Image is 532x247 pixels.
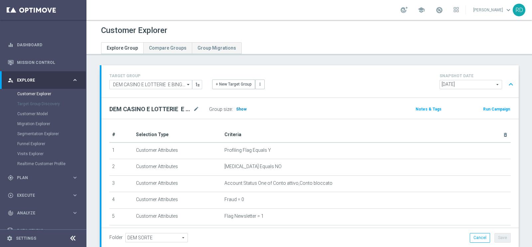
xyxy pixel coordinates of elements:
[513,4,525,16] div: RD
[109,127,133,142] th: #
[101,26,167,35] h1: Customer Explorer
[198,45,236,51] span: Group Migrations
[8,77,72,83] div: Explore
[224,213,264,219] span: Flag Newsletter = 1
[109,225,133,242] td: 6
[17,89,86,99] div: Customer Explorer
[101,42,242,54] ul: Tabs
[133,225,222,242] td: Customer Attributes
[17,139,86,149] div: Funnel Explorer
[506,78,516,91] button: expand_less
[17,161,69,166] a: Realtime Customer Profile
[17,211,72,215] span: Analyze
[8,54,78,71] div: Mission Control
[17,36,78,54] a: Dashboard
[17,141,69,146] a: Funnel Explorer
[7,210,78,216] button: track_changes Analyze keyboard_arrow_right
[17,78,72,82] span: Explore
[8,175,14,181] i: gps_fixed
[72,210,78,216] i: keyboard_arrow_right
[17,54,78,71] a: Mission Control
[415,106,442,113] button: Notes & Tags
[7,60,78,65] button: Mission Control
[482,106,511,113] button: Run Campaign
[505,6,512,14] span: keyboard_arrow_down
[17,149,86,159] div: Visits Explorer
[17,131,69,136] a: Segmentation Explorer
[7,228,78,233] button: Data Studio keyboard_arrow_right
[8,210,72,216] div: Analyze
[8,42,14,48] i: equalizer
[72,227,78,234] i: keyboard_arrow_right
[8,36,78,54] div: Dashboard
[72,77,78,83] i: keyboard_arrow_right
[7,193,78,198] button: play_circle_outline Execute keyboard_arrow_right
[133,208,222,225] td: Customer Attributes
[109,235,123,240] label: Folder
[17,109,86,119] div: Customer Model
[7,175,78,180] button: gps_fixed Plan keyboard_arrow_right
[7,78,78,83] button: person_search Explore keyboard_arrow_right
[109,72,511,91] div: TARGET GROUP arrow_drop_down + New Target Group more_vert SNAPSHOT DATE arrow_drop_down expand_less
[224,180,332,186] span: Account Status One of Conto attivo,Conto bloccato
[17,176,72,180] span: Plan
[8,192,72,198] div: Execute
[255,80,265,89] button: more_vert
[17,99,86,109] div: Target Group Discovery
[472,5,513,15] a: [PERSON_NAME]keyboard_arrow_down
[418,6,425,14] span: school
[440,74,516,78] h4: SNAPSHOT DATE
[17,111,69,117] a: Customer Model
[72,192,78,198] i: keyboard_arrow_right
[133,142,222,159] td: Customer Attributes
[17,229,72,233] span: Data Studio
[17,129,86,139] div: Segmentation Explorer
[503,132,508,137] i: delete_forever
[149,45,187,51] span: Compare Groups
[185,80,192,89] i: arrow_drop_down
[109,159,133,176] td: 2
[133,192,222,209] td: Customer Attributes
[17,119,86,129] div: Migration Explorer
[7,42,78,48] button: equalizer Dashboard
[224,164,282,169] span: [MEDICAL_DATA] Equals NO
[8,77,14,83] i: person_search
[109,74,202,78] h4: TARGET GROUP
[107,45,138,51] span: Explore Group
[470,233,490,242] button: Cancel
[109,105,192,113] h2: DEM CASINO E LOTTERIE E BINGO_10_6
[109,142,133,159] td: 1
[209,107,232,112] label: Group size
[212,80,255,89] button: + New Target Group
[224,132,241,137] span: Criteria
[133,127,222,142] th: Selection Type
[109,80,192,89] input: DEM CASINO E LOTTERIE E BINGO_10_6
[8,175,72,181] div: Plan
[17,121,69,126] a: Migration Explorer
[17,91,69,97] a: Customer Explorer
[72,174,78,181] i: keyboard_arrow_right
[17,193,72,197] span: Execute
[16,236,36,240] a: Settings
[109,208,133,225] td: 5
[109,192,133,209] td: 4
[494,233,511,242] button: Save
[109,175,133,192] td: 3
[8,228,72,234] div: Data Studio
[17,151,69,156] a: Visits Explorer
[224,147,271,153] span: Profiling Flag Equals Y
[224,197,244,202] span: Fraud = 0
[8,192,14,198] i: play_circle_outline
[17,159,86,169] div: Realtime Customer Profile
[7,235,13,241] i: settings
[133,175,222,192] td: Customer Attributes
[193,105,199,113] i: mode_edit
[258,82,262,87] i: more_vert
